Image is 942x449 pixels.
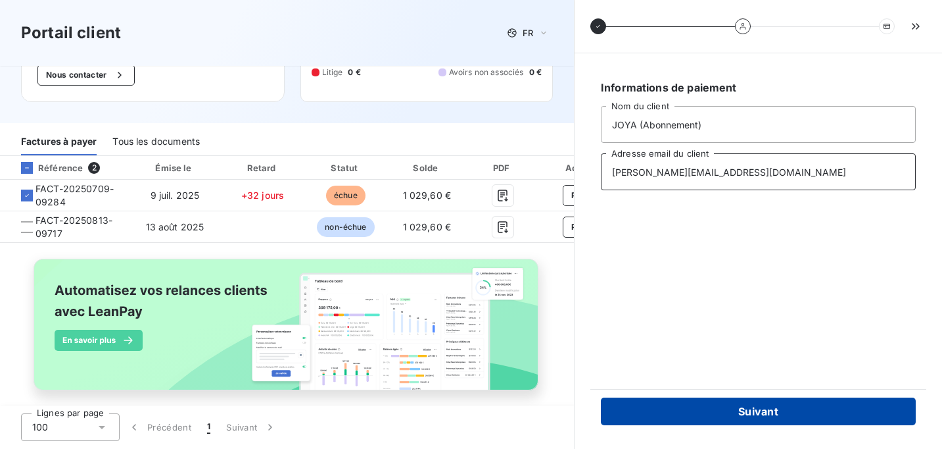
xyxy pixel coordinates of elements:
div: Référence [11,162,83,174]
span: 13 août 2025 [146,221,204,232]
span: 9 juil. 2025 [151,190,200,201]
span: FACT-20250709-09284 [35,182,118,209]
button: Suivant [601,398,916,425]
div: Émise le [131,161,218,174]
div: Factures à payer [21,128,97,155]
span: 0 € [529,66,542,78]
span: échue [326,186,365,205]
div: Tous les documents [112,128,200,155]
span: 0 € [348,66,360,78]
span: 100 [32,421,48,434]
button: Nous contacter [37,65,135,86]
span: +32 jours [241,190,284,201]
input: placeholder [601,153,916,190]
span: FACT-20250813-09717 [35,214,118,240]
button: Payer [563,185,603,206]
h3: Portail client [21,21,121,45]
span: 1 029,60 € [403,221,452,232]
div: Solde [389,161,464,174]
div: PDF [469,161,536,174]
span: non-échue [317,217,374,237]
div: Retard [224,161,302,174]
span: 1 [207,421,210,434]
div: Statut [307,161,384,174]
span: 2 [88,162,100,174]
input: placeholder [601,106,916,143]
button: Suivant [218,413,285,441]
span: Avoirs non associés [449,66,524,78]
span: FR [523,28,533,38]
div: Actions [542,161,625,174]
button: Précédent [120,413,199,441]
button: 1 [199,413,218,441]
h6: Informations de paiement [601,80,916,95]
span: Litige [322,66,343,78]
img: banner [22,251,553,413]
button: Payer [563,217,603,238]
span: 1 029,60 € [403,190,452,201]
